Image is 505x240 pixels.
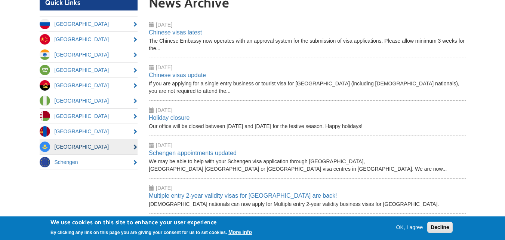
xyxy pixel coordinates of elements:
a: [GEOGRAPHIC_DATA] [40,109,138,124]
a: Holiday closure [149,115,190,121]
p: By clicking any link on this page you are giving your consent for us to set cookies. [50,230,227,235]
span: [DATE] [156,107,172,113]
a: Chinese visas update [149,72,206,78]
span: [DEMOGRAPHIC_DATA] nationals can now apply for Multiple entry 2-year validity business visas for ... [149,201,439,207]
a: [GEOGRAPHIC_DATA] [40,63,138,78]
h2: We use cookies on this site to enhance your user experience [50,218,252,227]
span: Our office will be closed between [DATE] and [DATE] for the festive season. Happy holidays! [149,123,363,129]
button: OK, I agree [393,224,426,231]
a: [GEOGRAPHIC_DATA] [40,16,138,31]
a: [GEOGRAPHIC_DATA] [40,78,138,93]
a: Chinese visas latest [149,29,202,36]
a: [GEOGRAPHIC_DATA] [40,124,138,139]
span: [DATE] [156,64,172,70]
a: [GEOGRAPHIC_DATA] [40,47,138,62]
span: If you are applying for a single entry business or tourist visa for [GEOGRAPHIC_DATA] (including ... [149,80,459,94]
span: [DATE] [156,185,172,191]
button: Decline [427,222,453,233]
a: [GEOGRAPHIC_DATA] [40,139,138,154]
a: [GEOGRAPHIC_DATA] [40,32,138,47]
span: The Chinese Embassy now operates with an approval system for the submission of visa applications.... [149,38,465,51]
span: [DATE] [156,142,172,148]
span: [DATE] [156,22,172,28]
span: We may be able to help with your Schengen visa application through [GEOGRAPHIC_DATA], [GEOGRAPHIC... [149,158,447,172]
button: More info [228,228,252,236]
a: Schengen appointments updated [149,150,237,156]
a: Schengen [40,155,138,170]
a: Multiple entry 2-year validity visas for [GEOGRAPHIC_DATA] are back! [149,192,337,199]
a: [GEOGRAPHIC_DATA] [40,93,138,108]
